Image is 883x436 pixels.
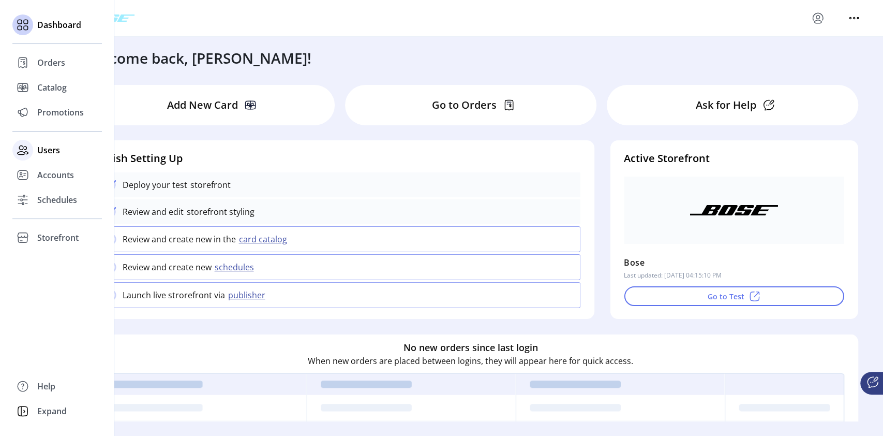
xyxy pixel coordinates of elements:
[225,289,272,301] button: publisher
[846,10,862,26] button: menu
[37,194,77,206] span: Schedules
[624,254,645,271] p: Bose
[432,97,497,113] p: Go to Orders
[123,233,236,245] p: Review and create new in the
[810,10,826,26] button: menu
[624,286,844,306] button: Go to Test
[97,151,581,166] h4: Finish Setting Up
[37,106,84,119] span: Promotions
[123,289,225,301] p: Launch live strorefront via
[184,206,255,218] p: storefront styling
[212,261,260,273] button: schedules
[696,97,756,113] p: Ask for Help
[37,56,65,69] span: Orders
[187,179,231,191] p: storefront
[236,233,293,245] button: card catalog
[37,81,67,94] span: Catalog
[37,144,60,156] span: Users
[123,261,212,273] p: Review and create new
[37,405,67,417] span: Expand
[624,271,722,280] p: Last updated: [DATE] 04:15:10 PM
[308,355,633,367] p: When new orders are placed between logins, they will appear here for quick access.
[123,179,187,191] p: Deploy your test
[37,380,55,393] span: Help
[403,341,538,355] h6: No new orders since last login
[123,206,184,218] p: Review and edit
[37,169,74,181] span: Accounts
[624,151,844,166] h4: Active Storefront
[37,19,81,31] span: Dashboard
[167,97,238,113] p: Add New Card
[84,47,311,69] h3: Welcome back, [PERSON_NAME]!
[37,231,79,244] span: Storefront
